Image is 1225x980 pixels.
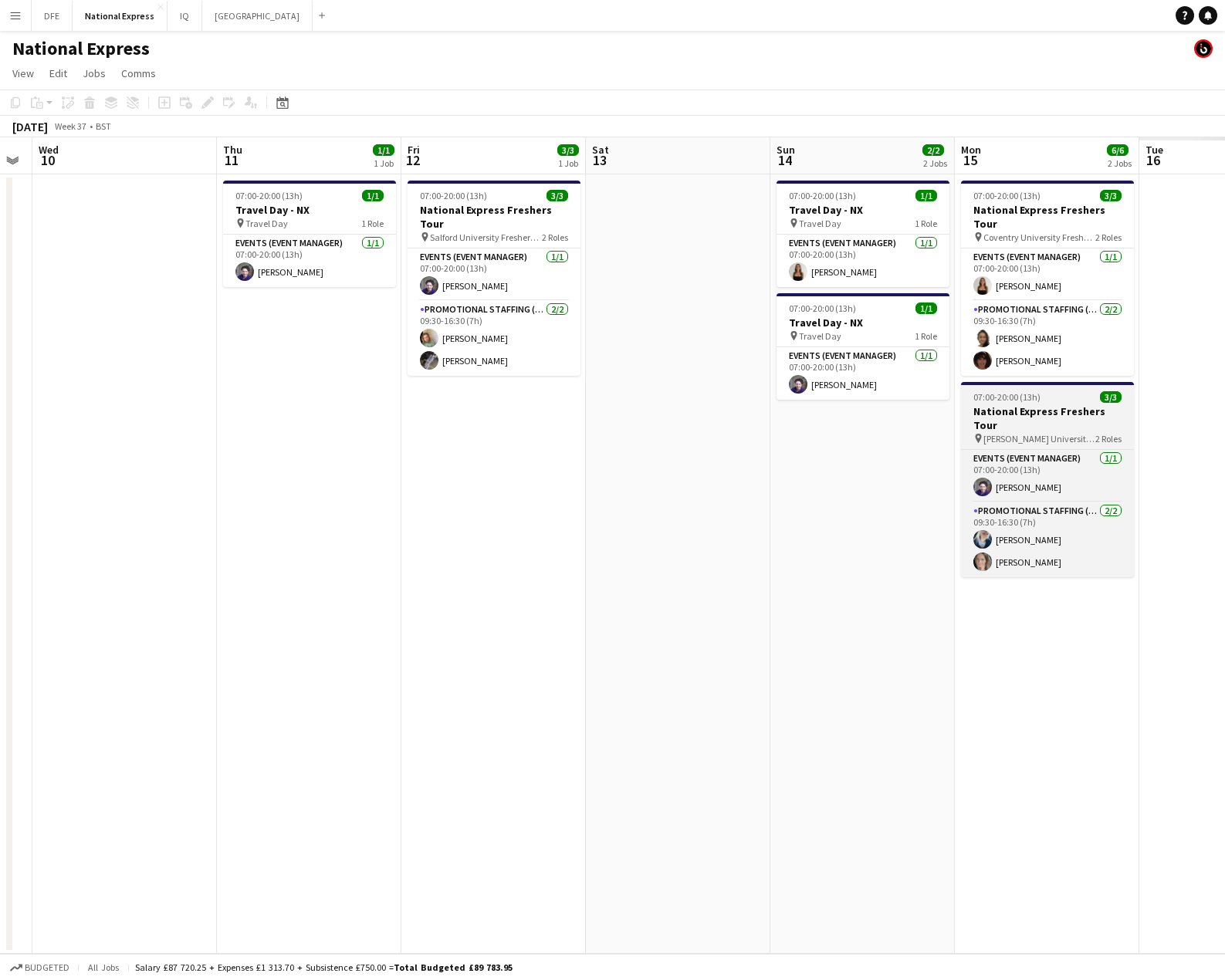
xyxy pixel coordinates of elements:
[25,962,69,973] span: Budgeted
[8,959,72,976] button: Budgeted
[49,66,67,80] span: Edit
[135,961,513,973] div: Salary £87 720.25 + Expenses £1 313.70 + Subsistence £750.00 =
[73,1,168,31] button: National Express
[168,1,202,31] button: IQ
[85,961,122,973] span: All jobs
[83,66,106,80] span: Jobs
[6,63,40,83] a: View
[12,119,48,134] div: [DATE]
[394,961,513,973] span: Total Budgeted £89 783.95
[32,1,73,31] button: DFE
[43,63,73,83] a: Edit
[1194,39,1213,58] app-user-avatar: Tim Bodenham
[96,120,111,132] div: BST
[115,63,162,83] a: Comms
[121,66,156,80] span: Comms
[76,63,112,83] a: Jobs
[202,1,313,31] button: [GEOGRAPHIC_DATA]
[12,66,34,80] span: View
[12,37,150,60] h1: National Express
